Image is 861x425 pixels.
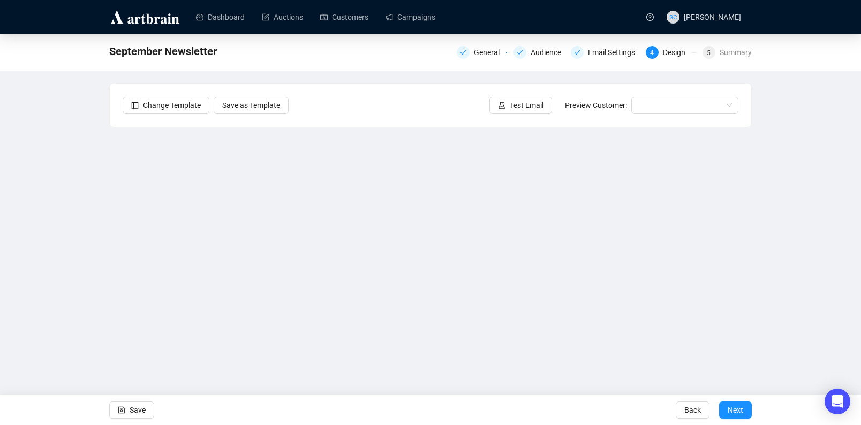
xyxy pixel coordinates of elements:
button: Next [719,401,752,419]
span: question-circle [646,13,654,21]
div: 4Design [646,46,696,59]
span: check [574,49,580,56]
span: [PERSON_NAME] [684,13,741,21]
span: September Newsletter [109,43,217,60]
span: Next [728,395,743,425]
span: Preview Customer: [565,101,627,110]
span: check [460,49,466,56]
span: save [118,406,125,414]
div: Open Intercom Messenger [825,389,850,414]
div: General [457,46,507,59]
img: logo [109,9,181,26]
span: experiment [498,102,505,109]
span: 4 [650,49,654,57]
span: SC [669,12,677,22]
div: 5Summary [703,46,752,59]
div: Email Settings [571,46,639,59]
div: General [474,46,506,59]
span: layout [131,102,139,109]
a: Dashboard [196,3,245,31]
button: Save as Template [214,97,289,114]
a: Auctions [262,3,303,31]
button: Back [676,401,709,419]
span: Save as Template [222,99,280,111]
span: Change Template [143,99,201,111]
button: Test Email [489,97,552,114]
div: Design [663,46,692,59]
div: Email Settings [588,46,641,59]
a: Campaigns [386,3,435,31]
span: check [517,49,523,56]
button: Change Template [123,97,209,114]
div: Summary [720,46,752,59]
div: Audience [513,46,564,59]
span: Test Email [510,99,543,111]
span: Save [130,395,146,425]
button: Save [109,401,154,419]
div: Audience [531,46,568,59]
span: Back [684,395,701,425]
a: Customers [320,3,368,31]
span: 5 [707,49,711,57]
